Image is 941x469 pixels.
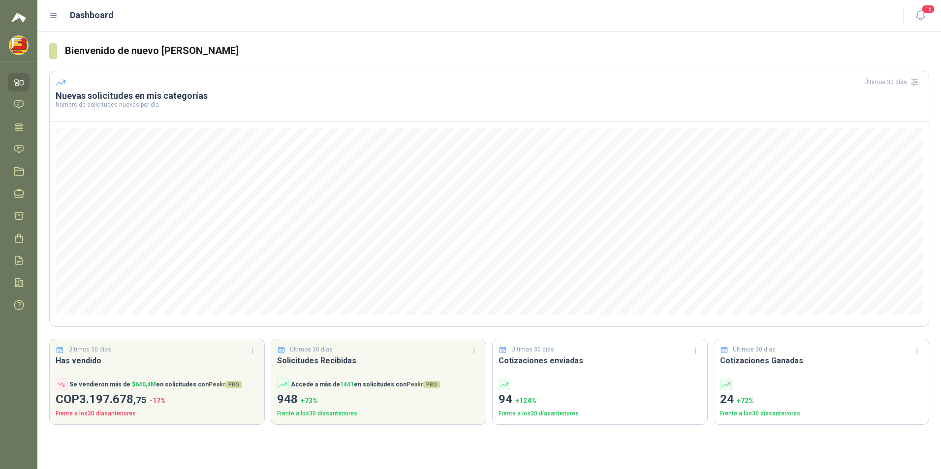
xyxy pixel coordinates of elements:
p: Se vendieron más de en solicitudes con [69,380,242,389]
span: + 124 % [515,397,536,405]
h3: Solicitudes Recibidas [277,354,480,367]
h3: Has vendido [56,354,258,367]
p: Últimos 30 días [511,345,554,354]
span: -17 % [150,397,166,405]
p: Frente a los 30 días anteriores [56,409,258,418]
span: 16 [921,4,935,14]
h3: Bienvenido de nuevo [PERSON_NAME] [65,43,929,59]
p: Accede a más de en solicitudes con [291,380,440,389]
span: ,75 [133,394,147,406]
span: + 72 % [737,397,754,405]
p: COP [56,390,258,409]
p: Últimos 30 días [733,345,776,354]
h3: Nuevas solicitudes en mis categorías [56,90,923,102]
span: PRO [225,381,242,388]
span: Peakr [209,381,242,388]
p: Frente a los 30 días anteriores [277,409,480,418]
span: Peakr [407,381,440,388]
h1: Dashboard [70,8,114,22]
div: Últimos 30 días [864,74,923,90]
p: Frente a los 30 días anteriores [720,409,923,418]
h3: Cotizaciones enviadas [499,354,701,367]
span: $ 640,4M [132,381,156,388]
span: 1441 [340,381,354,388]
span: + 73 % [301,397,318,405]
p: Últimos 30 días [68,345,111,354]
p: 24 [720,390,923,409]
img: Company Logo [9,36,28,55]
button: 16 [911,7,929,25]
span: PRO [423,381,440,388]
p: 94 [499,390,701,409]
h3: Cotizaciones Ganadas [720,354,923,367]
p: Número de solicitudes nuevas por día [56,102,923,108]
p: 948 [277,390,480,409]
img: Logo peakr [11,12,26,24]
span: 3.197.678 [79,392,147,406]
p: Últimos 30 días [290,345,333,354]
p: Frente a los 30 días anteriores [499,409,701,418]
